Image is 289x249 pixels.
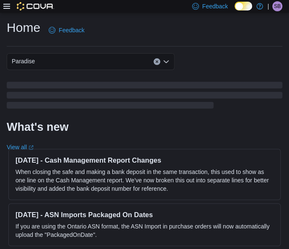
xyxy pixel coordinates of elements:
[17,2,54,10] img: Cova
[154,58,160,65] button: Clear input
[267,1,269,11] p: |
[7,120,68,134] h2: What's new
[272,1,282,11] div: Samantha Butt
[29,145,34,150] svg: External link
[274,1,281,11] span: SB
[7,83,282,110] span: Loading
[202,2,228,10] span: Feedback
[16,168,273,193] p: When closing the safe and making a bank deposit in the same transaction, this used to show as one...
[7,19,40,36] h1: Home
[163,58,169,65] button: Open list of options
[59,26,84,34] span: Feedback
[45,22,88,39] a: Feedback
[234,2,252,10] input: Dark Mode
[7,144,34,150] a: View allExternal link
[16,156,273,164] h3: [DATE] - Cash Management Report Changes
[12,56,35,66] span: Paradise
[16,222,273,239] p: If you are using the Ontario ASN format, the ASN Import in purchase orders will now automatically...
[16,210,273,219] h3: [DATE] - ASN Imports Packaged On Dates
